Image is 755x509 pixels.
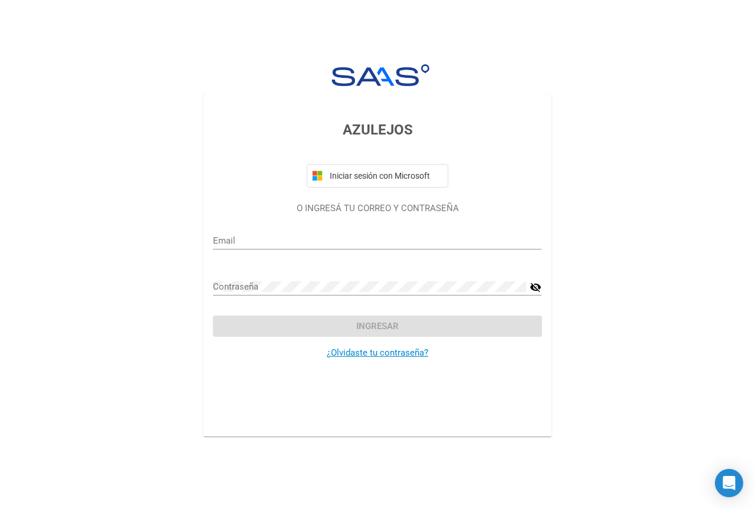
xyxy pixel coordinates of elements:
h3: AZULEJOS [213,119,541,140]
span: Ingresar [356,321,399,331]
span: Iniciar sesión con Microsoft [327,171,443,180]
a: ¿Olvidaste tu contraseña? [327,347,428,358]
p: O INGRESÁ TU CORREO Y CONTRASEÑA [213,202,541,215]
button: Iniciar sesión con Microsoft [307,164,448,188]
mat-icon: visibility_off [530,280,541,294]
button: Ingresar [213,316,541,337]
div: Open Intercom Messenger [715,469,743,497]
